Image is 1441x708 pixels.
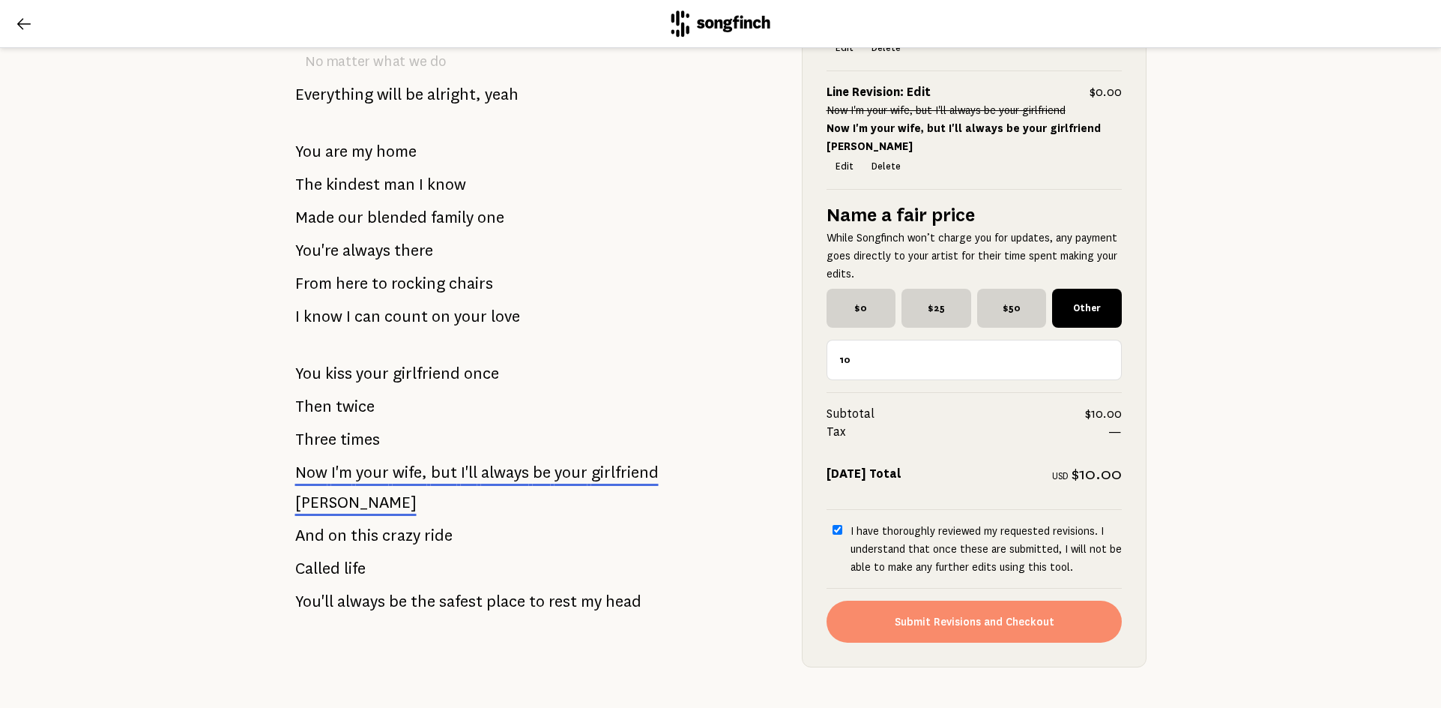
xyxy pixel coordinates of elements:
[411,586,435,616] span: the
[827,423,1108,441] span: Tax
[431,463,457,481] span: but
[295,424,336,454] span: Three
[394,235,433,265] span: there
[367,202,427,232] span: blended
[481,463,529,481] span: always
[351,136,372,166] span: my
[1085,405,1122,423] span: $10.00
[977,289,1047,328] span: $50
[461,463,477,481] span: I'll
[851,522,1122,576] p: I have thoroughly reviewed my requested revisions. I understand that once these are submitted, I ...
[295,169,322,199] span: The
[344,553,366,583] span: life
[328,520,347,550] span: on
[863,156,910,177] button: Delete
[393,358,460,388] span: girlfriend
[356,463,389,481] span: your
[337,586,385,616] span: always
[485,79,519,109] span: yeah
[477,202,504,232] span: one
[389,586,407,616] span: be
[326,169,380,199] span: kindest
[529,586,545,616] span: to
[372,268,387,298] span: to
[295,463,327,481] span: Now
[827,104,1066,116] s: Now I'm your wife, but I'll always be your girlfriend
[382,520,420,550] span: crazy
[408,49,426,75] span: we
[454,301,487,331] span: your
[325,358,352,388] span: kiss
[432,301,450,331] span: on
[393,463,427,481] span: wife,
[295,235,339,265] span: You're
[581,586,602,616] span: my
[295,493,417,511] span: [PERSON_NAME]
[303,301,342,331] span: know
[827,156,863,177] button: Edit
[419,169,423,199] span: I
[827,85,931,99] strong: Line Revision: Edit
[827,122,1101,152] strong: Now I'm your wife, but I'll always be your girlfriend [PERSON_NAME]
[533,463,551,481] span: be
[326,49,370,75] span: matter
[295,520,324,550] span: And
[827,289,896,328] span: $0
[491,301,520,331] span: love
[336,391,375,421] span: twice
[591,463,659,481] span: girlfriend
[486,586,525,616] span: place
[427,169,466,199] span: know
[305,49,323,75] span: No
[295,136,321,166] span: You
[1072,465,1122,483] span: $10.00
[384,169,415,199] span: man
[295,586,333,616] span: You'll
[295,553,340,583] span: Called
[827,202,1122,229] h5: Name a fair price
[827,601,1122,643] button: Submit Revisions and Checkout
[342,235,390,265] span: always
[1052,471,1069,481] span: USD
[377,79,402,109] span: will
[340,424,380,454] span: times
[827,229,1122,283] p: While Songfinch won’t charge you for updates, any payment goes directly to your artist for their ...
[295,202,334,232] span: Made
[405,79,423,109] span: be
[431,202,474,232] span: family
[295,391,332,421] span: Then
[295,358,321,388] span: You
[827,405,1085,423] span: Subtotal
[373,49,405,75] span: what
[605,586,641,616] span: head
[354,301,381,331] span: can
[549,586,577,616] span: rest
[295,268,332,298] span: From
[424,520,453,550] span: ride
[427,79,481,109] span: alright,
[295,79,373,109] span: Everything
[464,358,499,388] span: once
[391,268,445,298] span: rocking
[429,49,446,75] span: do
[331,463,352,481] span: I'm
[439,586,483,616] span: safest
[827,467,901,481] strong: [DATE] Total
[376,136,417,166] span: home
[295,301,300,331] span: I
[1108,423,1122,441] span: —
[1052,289,1122,328] span: Other
[384,301,428,331] span: count
[346,301,351,331] span: I
[325,136,348,166] span: are
[901,289,971,328] span: $25
[351,520,378,550] span: this
[555,463,587,481] span: your
[336,268,368,298] span: here
[1090,83,1122,101] span: $0.00
[449,268,493,298] span: chairs
[338,202,363,232] span: our
[356,358,389,388] span: your
[833,525,842,535] input: I have thoroughly reviewed my requested revisions. I understand that once these are submitted, I ...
